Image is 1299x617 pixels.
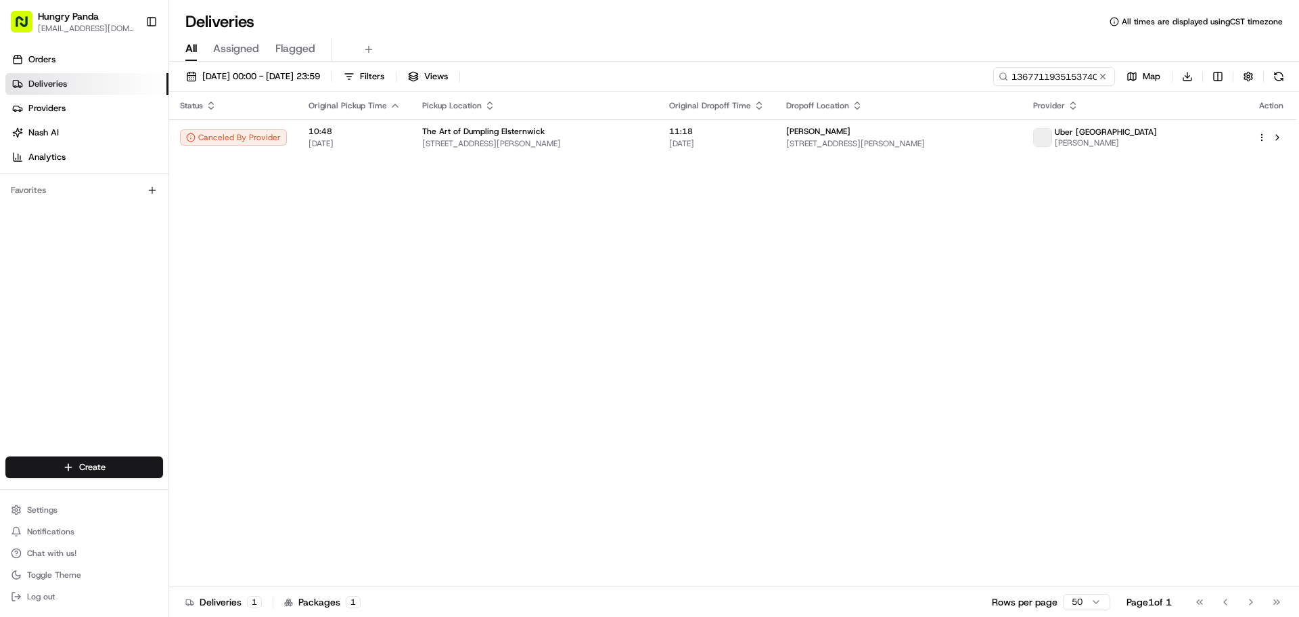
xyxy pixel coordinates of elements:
[309,100,387,111] span: Original Pickup Time
[185,595,262,609] div: Deliveries
[786,138,1011,149] span: [STREET_ADDRESS][PERSON_NAME]
[27,548,76,559] span: Chat with us!
[5,456,163,478] button: Create
[28,127,59,139] span: Nash AI
[5,544,163,563] button: Chat with us!
[185,11,254,33] h1: Deliveries
[1055,137,1157,148] span: [PERSON_NAME]
[28,54,55,66] span: Orders
[95,74,164,85] a: Powered byPylon
[27,570,81,580] span: Toggle Theme
[247,596,262,608] div: 1
[5,73,168,95] a: Deliveries
[402,67,454,86] button: Views
[135,75,164,85] span: Pylon
[1257,100,1285,111] div: Action
[79,461,106,473] span: Create
[346,596,361,608] div: 1
[669,100,751,111] span: Original Dropoff Time
[27,505,58,515] span: Settings
[786,100,849,111] span: Dropoff Location
[1055,127,1157,137] span: Uber [GEOGRAPHIC_DATA]
[1122,16,1283,27] span: All times are displayed using CST timezone
[422,100,482,111] span: Pickup Location
[5,522,163,541] button: Notifications
[275,41,315,57] span: Flagged
[185,41,197,57] span: All
[180,67,326,86] button: [DATE] 00:00 - [DATE] 23:59
[27,526,74,537] span: Notifications
[5,5,140,38] button: Hungry Panda[EMAIL_ADDRESS][DOMAIN_NAME]
[5,49,168,70] a: Orders
[28,151,66,163] span: Analytics
[1033,100,1065,111] span: Provider
[284,595,361,609] div: Packages
[992,595,1057,609] p: Rows per page
[5,98,168,119] a: Providers
[309,126,401,137] span: 10:48
[38,23,135,34] button: [EMAIL_ADDRESS][DOMAIN_NAME]
[424,70,448,83] span: Views
[38,9,99,23] button: Hungry Panda
[360,70,384,83] span: Filters
[669,126,765,137] span: 11:18
[180,129,287,146] button: Canceled By Provider
[1143,70,1160,83] span: Map
[5,122,168,144] a: Nash AI
[180,100,203,111] span: Status
[28,102,66,114] span: Providers
[1126,595,1172,609] div: Page 1 of 1
[669,138,765,149] span: [DATE]
[28,78,67,90] span: Deliveries
[786,126,850,137] span: [PERSON_NAME]
[5,146,168,168] a: Analytics
[1269,67,1288,86] button: Refresh
[5,501,163,519] button: Settings
[5,566,163,584] button: Toggle Theme
[5,587,163,606] button: Log out
[993,67,1115,86] input: Type to search
[422,126,545,137] span: The Art of Dumpling Elsternwick
[338,67,390,86] button: Filters
[309,138,401,149] span: [DATE]
[213,41,259,57] span: Assigned
[27,591,55,602] span: Log out
[5,179,163,201] div: Favorites
[202,70,320,83] span: [DATE] 00:00 - [DATE] 23:59
[422,138,647,149] span: [STREET_ADDRESS][PERSON_NAME]
[1120,67,1166,86] button: Map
